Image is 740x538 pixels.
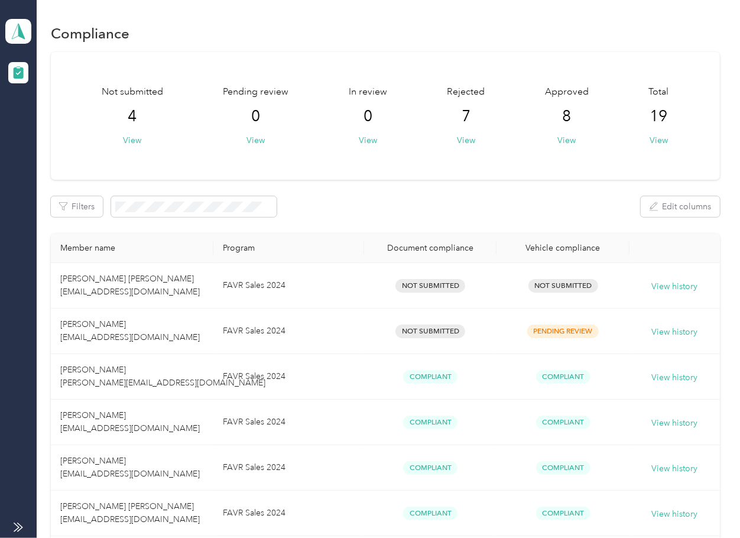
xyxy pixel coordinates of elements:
[60,319,200,342] span: [PERSON_NAME] [EMAIL_ADDRESS][DOMAIN_NAME]
[60,410,200,433] span: [PERSON_NAME] [EMAIL_ADDRESS][DOMAIN_NAME]
[213,263,364,309] td: FAVR Sales 2024
[457,134,475,147] button: View
[403,507,457,520] span: Compliant
[223,85,289,99] span: Pending review
[403,416,457,429] span: Compliant
[506,243,619,253] div: Vehicle compliance
[363,107,372,126] span: 0
[545,85,589,99] span: Approved
[124,134,142,147] button: View
[536,370,590,384] span: Compliant
[213,354,364,400] td: FAVR Sales 2024
[674,472,740,538] iframe: Everlance-gr Chat Button Frame
[395,279,465,293] span: Not Submitted
[252,107,261,126] span: 0
[247,134,265,147] button: View
[395,325,465,338] span: Not Submitted
[651,508,697,521] button: View history
[650,134,668,147] button: View
[213,309,364,354] td: FAVR Sales 2024
[649,85,669,99] span: Total
[128,107,137,126] span: 4
[536,461,590,475] span: Compliant
[60,365,265,388] span: [PERSON_NAME] [PERSON_NAME][EMAIL_ADDRESS][DOMAIN_NAME]
[213,400,364,445] td: FAVR Sales 2024
[651,280,697,293] button: View history
[102,85,163,99] span: Not submitted
[536,416,590,429] span: Compliant
[528,279,598,293] span: Not Submitted
[558,134,576,147] button: View
[60,456,200,479] span: [PERSON_NAME] [EMAIL_ADDRESS][DOMAIN_NAME]
[536,507,590,520] span: Compliant
[462,107,470,126] span: 7
[374,243,487,253] div: Document compliance
[51,27,129,40] h1: Compliance
[51,196,103,217] button: Filters
[403,370,457,384] span: Compliant
[563,107,572,126] span: 8
[447,85,485,99] span: Rejected
[651,417,697,430] button: View history
[651,462,697,475] button: View history
[213,445,364,491] td: FAVR Sales 2024
[651,371,697,384] button: View history
[349,85,387,99] span: In review
[51,234,213,263] th: Member name
[60,274,200,297] span: [PERSON_NAME] [PERSON_NAME] [EMAIL_ADDRESS][DOMAIN_NAME]
[213,491,364,536] td: FAVR Sales 2024
[60,501,202,524] span: [PERSON_NAME] [PERSON_NAME] [EMAIL_ADDRESS][DOMAIN_NAME]
[650,107,668,126] span: 19
[403,461,457,475] span: Compliant
[359,134,377,147] button: View
[651,326,697,339] button: View history
[527,325,599,338] span: Pending Review
[641,196,720,217] button: Edit columns
[213,234,364,263] th: Program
